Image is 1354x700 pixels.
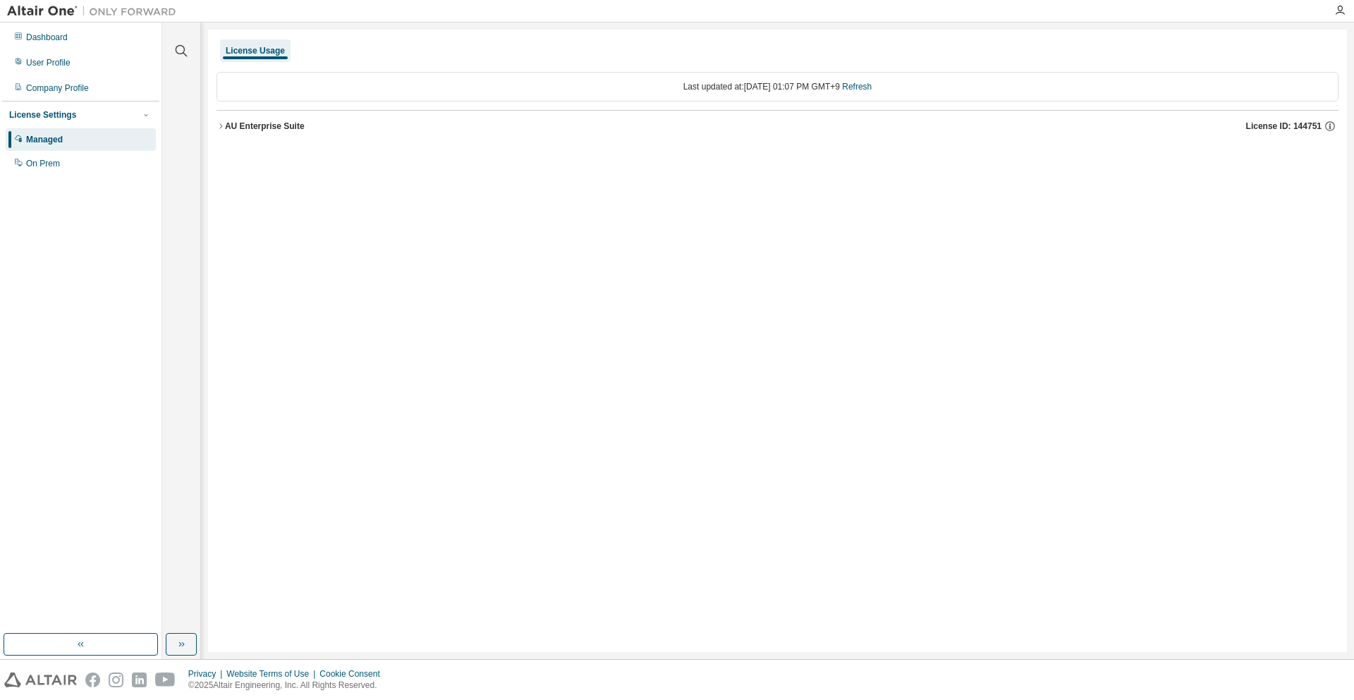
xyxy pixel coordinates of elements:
div: User Profile [26,57,71,68]
div: Privacy [188,668,226,680]
img: facebook.svg [85,673,100,687]
img: linkedin.svg [132,673,147,687]
div: Cookie Consent [319,668,388,680]
div: License Usage [226,45,285,56]
div: Company Profile [26,82,89,94]
img: Altair One [7,4,183,18]
div: Dashboard [26,32,68,43]
div: AU Enterprise Suite [225,121,305,132]
div: License Settings [9,109,76,121]
button: AU Enterprise SuiteLicense ID: 144751 [216,111,1338,142]
div: Website Terms of Use [226,668,319,680]
img: youtube.svg [155,673,176,687]
a: Refresh [842,82,872,92]
div: Managed [26,134,63,145]
p: © 2025 Altair Engineering, Inc. All Rights Reserved. [188,680,389,692]
span: License ID: 144751 [1246,121,1322,132]
img: instagram.svg [109,673,123,687]
div: Last updated at: [DATE] 01:07 PM GMT+9 [216,72,1338,102]
div: On Prem [26,158,60,169]
img: altair_logo.svg [4,673,77,687]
